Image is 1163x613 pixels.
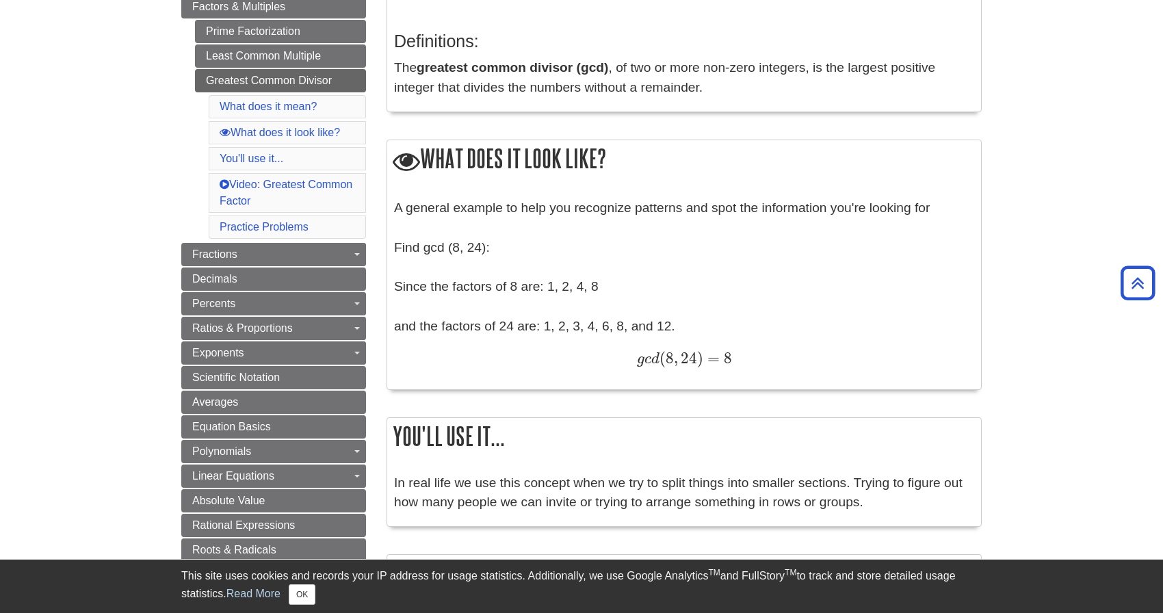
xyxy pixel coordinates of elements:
span: ) [697,349,703,367]
a: Prime Factorization [195,20,366,43]
a: Percents [181,292,366,315]
a: Linear Equations [181,465,366,488]
span: ( [659,349,666,367]
div: A general example to help you recognize patterns and spot the information you're looking for Find... [394,198,974,382]
span: c [644,352,651,367]
a: Read More [226,588,280,599]
span: g [637,352,644,367]
span: 8 [666,349,674,367]
a: Ratios & Proportions [181,317,366,340]
span: Exponents [192,347,244,358]
a: Greatest Common Divisor [195,69,366,92]
span: Roots & Radicals [192,544,276,556]
span: Fractions [192,248,237,260]
span: 8 [720,349,732,367]
a: Video: Greatest Common Factor [220,179,352,207]
a: Polynomials [181,440,366,463]
span: Rational Expressions [192,519,295,531]
a: Equation Basics [181,415,366,439]
h2: What does it look like? [387,140,981,179]
span: Linear Equations [192,470,274,482]
span: Absolute Value [192,495,265,506]
a: What does it mean? [220,101,317,112]
span: Ratios & Proportions [192,322,293,334]
span: Averages [192,396,238,408]
a: Decimals [181,268,366,291]
span: = [703,349,720,367]
span: Polynomials [192,445,251,457]
span: Factors & Multiples [192,1,285,12]
sup: TM [785,568,796,577]
span: Decimals [192,273,237,285]
a: What does it look like? [220,127,340,138]
span: 24 [678,349,697,367]
a: Back to Top [1116,274,1160,292]
span: Scientific Notation [192,371,280,383]
a: Fractions [181,243,366,266]
span: Equation Basics [192,421,271,432]
span: , [674,349,678,367]
sup: TM [708,568,720,577]
strong: greatest common divisor (gcd) [417,60,608,75]
p: In real life we use this concept when we try to split things into smaller sections. Trying to fig... [394,473,974,513]
a: Rational Expressions [181,514,366,537]
h2: Video: Greatest Common Factor [387,555,981,594]
span: d [651,352,659,367]
h2: You'll use it... [387,418,981,454]
span: Percents [192,298,235,309]
p: The , of two or more non-zero integers, is the largest positive integer that divides the numbers ... [394,58,974,98]
a: Absolute Value [181,489,366,512]
a: Exponents [181,341,366,365]
h3: Definitions: [394,31,974,51]
a: Practice Problems [220,221,309,233]
a: Least Common Multiple [195,44,366,68]
a: Scientific Notation [181,366,366,389]
div: This site uses cookies and records your IP address for usage statistics. Additionally, we use Goo... [181,568,982,605]
a: Averages [181,391,366,414]
a: You'll use it... [220,153,283,164]
a: Roots & Radicals [181,538,366,562]
button: Close [289,584,315,605]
